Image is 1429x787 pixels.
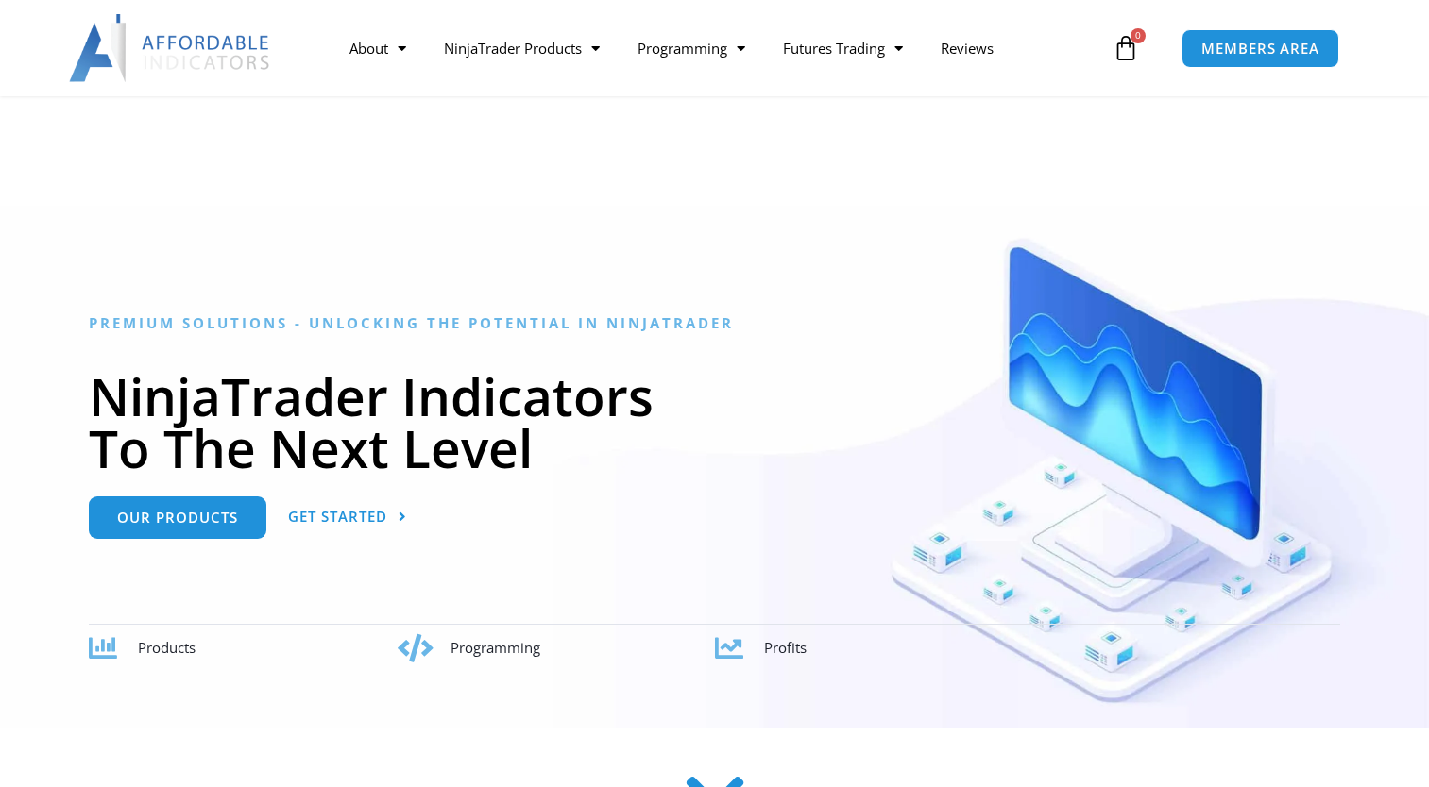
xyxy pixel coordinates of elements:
img: LogoAI | Affordable Indicators – NinjaTrader [69,14,272,82]
a: Programming [619,26,764,70]
nav: Menu [331,26,1108,70]
a: NinjaTrader Products [425,26,619,70]
a: Get Started [288,496,407,539]
span: Programming [451,638,540,657]
a: Our Products [89,496,266,539]
span: 0 [1131,28,1146,43]
a: Reviews [922,26,1012,70]
span: Products [138,638,196,657]
h1: NinjaTrader Indicators To The Next Level [89,370,1340,474]
span: MEMBERS AREA [1201,42,1319,56]
span: Our Products [117,511,238,525]
a: About [331,26,425,70]
span: Get Started [288,510,387,524]
a: Futures Trading [764,26,922,70]
span: Profits [764,638,807,657]
a: MEMBERS AREA [1182,29,1339,68]
h6: Premium Solutions - Unlocking the Potential in NinjaTrader [89,314,1340,332]
a: 0 [1084,21,1167,75]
